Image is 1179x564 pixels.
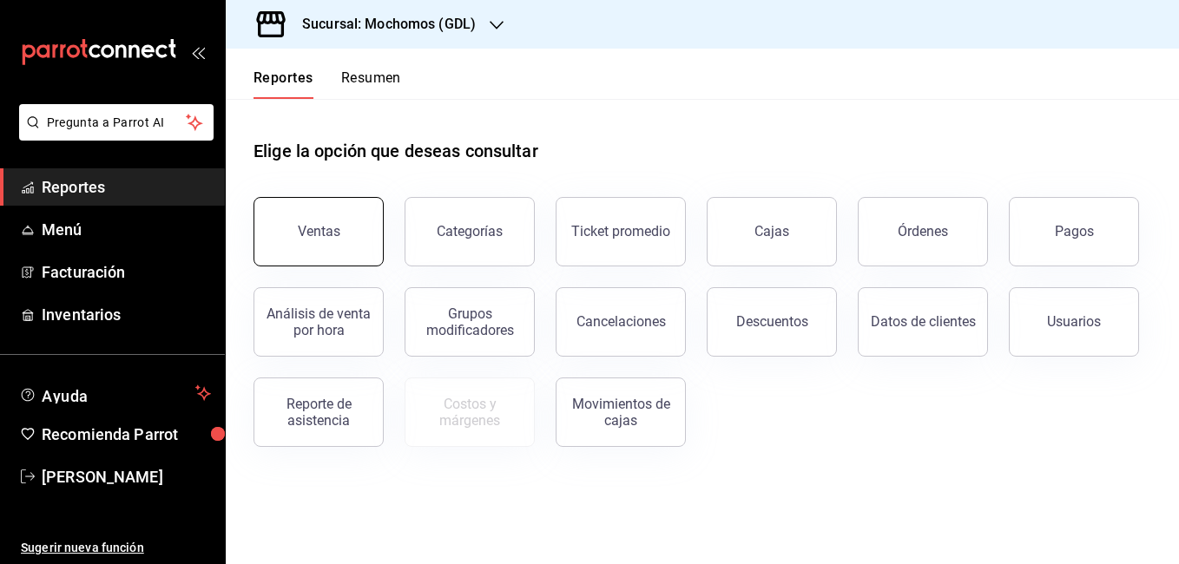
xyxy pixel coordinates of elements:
div: navigation tabs [254,69,401,99]
button: Resumen [341,69,401,99]
button: Ventas [254,197,384,266]
div: Ventas [298,223,340,239]
button: Ticket promedio [556,197,686,266]
div: Costos y márgenes [416,396,524,429]
span: [PERSON_NAME] [42,465,211,489]
div: Reporte de asistencia [265,396,372,429]
div: Categorías [437,223,503,239]
span: Ayuda [42,383,188,403]
button: Descuentos [707,287,837,357]
span: Inventarios [42,303,211,326]
span: Sugerir nueva función [21,539,211,557]
span: Menú [42,218,211,241]
button: Pregunta a Parrot AI [19,104,214,141]
button: Categorías [405,197,535,266]
div: Grupos modificadores [416,305,524,338]
div: Movimientos de cajas [567,396,675,429]
button: Grupos modificadores [405,287,535,357]
button: Reportes [254,69,313,99]
div: Análisis de venta por hora [265,305,372,338]
div: Usuarios [1047,313,1101,330]
a: Pregunta a Parrot AI [12,126,214,144]
div: Órdenes [898,223,948,239]
span: Facturación [42,260,211,284]
a: Cajas [707,197,837,266]
button: Datos de clientes [858,287,988,357]
span: Recomienda Parrot [42,423,211,446]
button: Usuarios [1009,287,1139,357]
span: Pregunta a Parrot AI [47,114,187,132]
h1: Elige la opción que deseas consultar [254,138,538,164]
button: Análisis de venta por hora [254,287,384,357]
div: Pagos [1055,223,1094,239]
button: Movimientos de cajas [556,377,686,447]
span: Reportes [42,175,211,199]
button: Contrata inventarios para ver este reporte [405,377,535,447]
button: Cancelaciones [556,287,686,357]
div: Datos de clientes [871,313,976,330]
div: Descuentos [736,313,808,330]
button: Órdenes [858,197,988,266]
div: Cajas [754,221,790,242]
button: open_drawer_menu [191,45,205,59]
h3: Sucursal: Mochomos (GDL) [288,14,476,35]
div: Cancelaciones [576,313,666,330]
div: Ticket promedio [571,223,670,239]
button: Pagos [1009,197,1139,266]
button: Reporte de asistencia [254,377,384,447]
